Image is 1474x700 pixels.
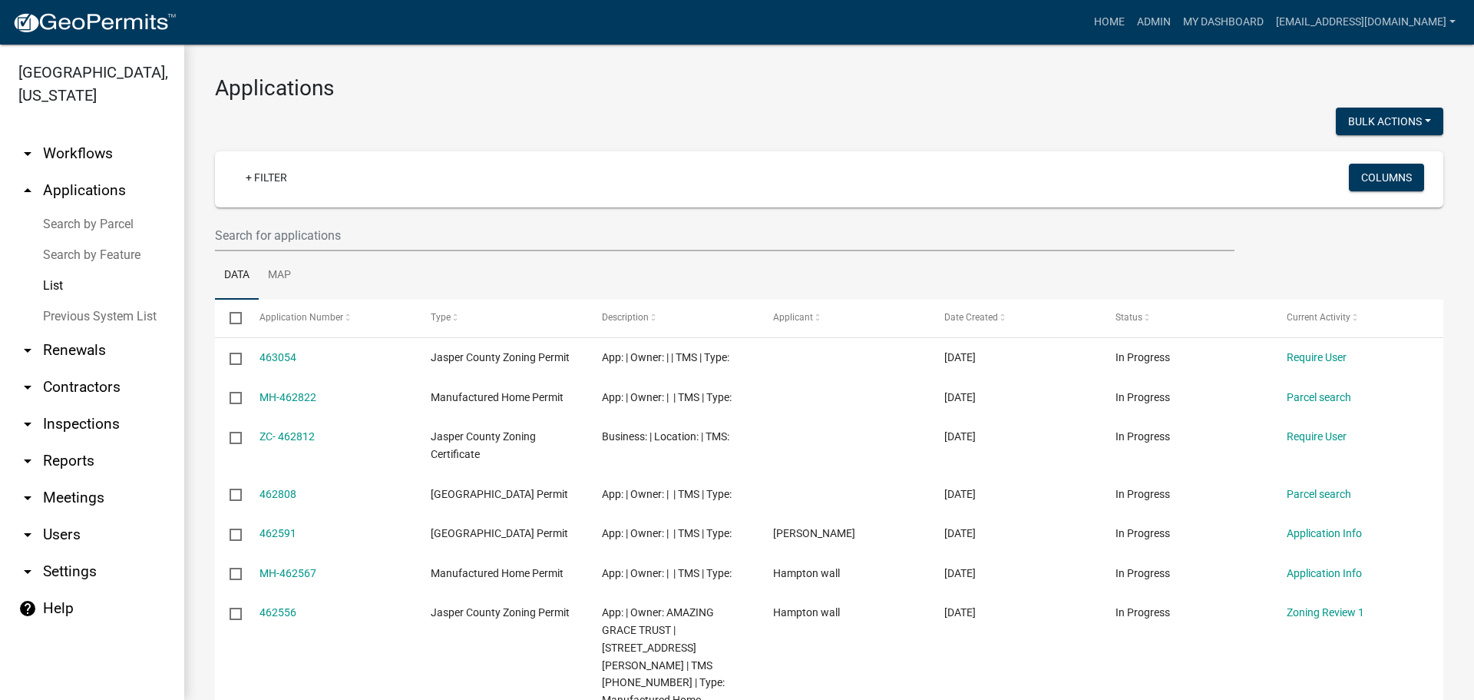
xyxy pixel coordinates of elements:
span: Jasper County Zoning Permit [431,351,570,363]
span: App: | Owner: | | TMS | Type: [602,391,732,403]
span: App: | Owner: | | TMS | Type: [602,351,729,363]
a: 463054 [259,351,296,363]
a: Parcel search [1287,488,1351,500]
i: arrow_drop_down [18,452,37,470]
datatable-header-cell: Description [587,300,758,337]
span: Status [1115,312,1142,323]
datatable-header-cell: Date Created [930,300,1101,337]
span: Business: | Location: | TMS: [602,430,729,443]
button: Bulk Actions [1336,108,1443,135]
datatable-header-cell: Applicant [758,300,930,337]
span: 08/12/2025 [944,391,976,403]
span: 08/12/2025 [944,488,976,500]
span: sharon crepps [773,527,855,539]
i: arrow_drop_down [18,415,37,433]
span: In Progress [1115,606,1170,619]
a: Require User [1287,430,1347,443]
a: 462591 [259,527,296,539]
span: Manufactured Home Permit [431,567,563,579]
i: arrow_drop_down [18,378,37,396]
span: Hampton wall [773,606,840,619]
a: ZC- 462812 [259,430,315,443]
span: Type [431,312,451,323]
a: MH-462822 [259,391,316,403]
datatable-header-cell: Application Number [244,300,415,337]
a: 462808 [259,488,296,500]
a: 462556 [259,606,296,619]
span: App: | Owner: | | TMS | Type: [602,527,732,539]
button: Columns [1349,164,1424,191]
i: arrow_drop_up [18,181,37,200]
a: Application Info [1287,567,1362,579]
span: In Progress [1115,527,1170,539]
span: 08/12/2025 [944,527,976,539]
i: arrow_drop_down [18,341,37,360]
span: Jasper County Zoning Certificate [431,430,536,460]
span: In Progress [1115,567,1170,579]
span: In Progress [1115,391,1170,403]
span: App: | Owner: | | TMS | Type: [602,567,732,579]
h3: Applications [215,75,1443,101]
datatable-header-cell: Current Activity [1272,300,1443,337]
span: 08/12/2025 [944,606,976,619]
span: Jasper County Building Permit [431,488,568,500]
span: 08/12/2025 [944,351,976,363]
span: Hampton wall [773,567,840,579]
a: Map [259,251,300,300]
a: Application Info [1287,527,1362,539]
span: Jasper County Zoning Permit [431,606,570,619]
a: + Filter [233,164,299,191]
a: Admin [1131,8,1177,37]
span: Manufactured Home Permit [431,391,563,403]
span: In Progress [1115,351,1170,363]
i: arrow_drop_down [18,526,37,544]
datatable-header-cell: Type [415,300,587,337]
i: help [18,599,37,618]
span: App: | Owner: | | TMS | Type: [602,488,732,500]
input: Search for applications [215,220,1234,251]
span: In Progress [1115,488,1170,500]
a: Parcel search [1287,391,1351,403]
span: 08/12/2025 [944,430,976,443]
a: Data [215,251,259,300]
span: Applicant [773,312,813,323]
span: Date Created [944,312,998,323]
a: MH-462567 [259,567,316,579]
i: arrow_drop_down [18,489,37,507]
span: Application Number [259,312,343,323]
a: Require User [1287,351,1347,363]
datatable-header-cell: Select [215,300,244,337]
a: Home [1088,8,1131,37]
a: Zoning Review 1 [1287,606,1364,619]
i: arrow_drop_down [18,562,37,581]
span: Jasper County Building Permit [431,527,568,539]
span: Description [602,312,649,323]
i: arrow_drop_down [18,144,37,163]
span: 08/12/2025 [944,567,976,579]
span: Current Activity [1287,312,1350,323]
span: In Progress [1115,430,1170,443]
a: [EMAIL_ADDRESS][DOMAIN_NAME] [1270,8,1462,37]
a: My Dashboard [1177,8,1270,37]
datatable-header-cell: Status [1101,300,1272,337]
